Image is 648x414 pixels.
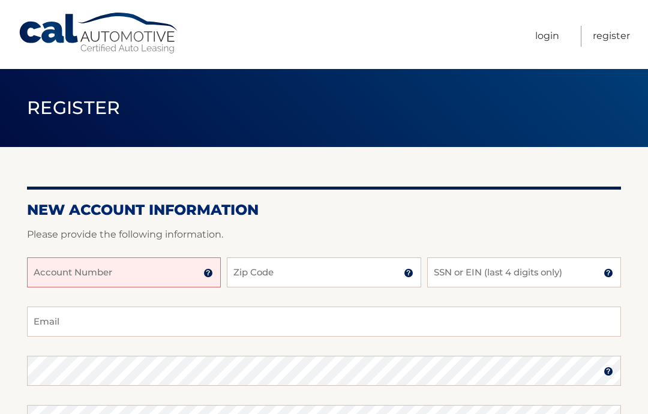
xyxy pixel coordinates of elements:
a: Register [593,26,630,47]
a: Cal Automotive [18,12,180,55]
img: tooltip.svg [604,268,613,278]
input: Account Number [27,257,221,287]
input: Zip Code [227,257,421,287]
input: SSN or EIN (last 4 digits only) [427,257,621,287]
img: tooltip.svg [404,268,413,278]
input: Email [27,307,621,337]
img: tooltip.svg [604,367,613,376]
a: Login [535,26,559,47]
span: Register [27,97,121,119]
img: tooltip.svg [203,268,213,278]
p: Please provide the following information. [27,226,621,243]
h2: New Account Information [27,201,621,219]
